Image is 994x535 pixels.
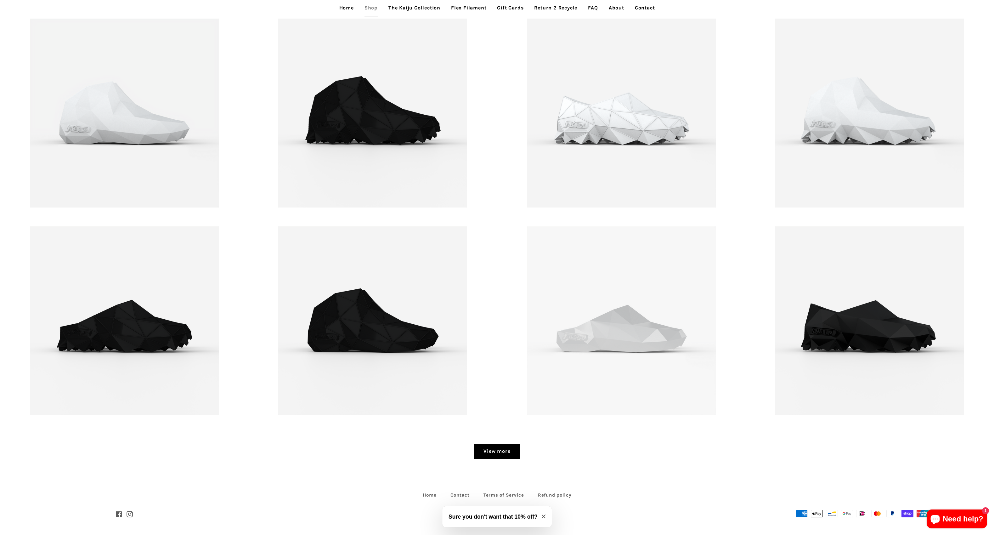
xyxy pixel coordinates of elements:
a: [3D printed Shoes] - lightweight custom 3dprinted shoes sneakers sandals fused footwear [9,226,239,415]
a: View more [474,444,520,459]
a: Home [416,490,443,500]
a: Terms of Service [477,490,530,500]
a: [3D printed Shoes] - lightweight custom 3dprinted shoes sneakers sandals fused footwear [258,226,488,415]
a: [3D printed Shoes] - lightweight custom 3dprinted shoes sneakers sandals fused footwear [506,19,736,208]
a: [3D printed Shoes] - lightweight custom 3dprinted shoes sneakers sandals fused footwear [755,226,985,415]
a: [3D printed Shoes] - lightweight custom 3dprinted shoes sneakers sandals fused footwear [755,19,985,208]
a: [3D printed Shoes] - lightweight custom 3dprinted shoes sneakers sandals fused footwear [258,19,488,208]
inbox-online-store-chat: Shopify online store chat [925,509,989,530]
a: Contact [444,490,476,500]
a: Refund policy [532,490,578,500]
a: [3D printed Shoes] - lightweight custom 3dprinted shoes sneakers sandals fused footwear [9,19,239,208]
a: [3D printed Shoes] - lightweight custom 3dprinted shoes sneakers sandals fused footwear [506,226,736,415]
